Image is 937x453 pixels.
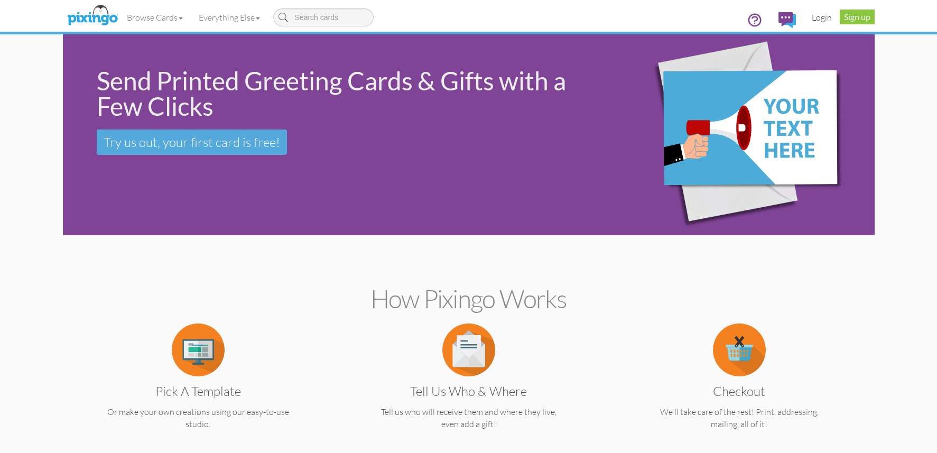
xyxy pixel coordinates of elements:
p: Or make your own creations using our easy-to-use studio. [84,406,313,430]
h2: How Pixingo works [81,285,856,313]
a: Sign up [840,10,875,24]
p: We'll take care of the rest! Print, addressing, mailing, all of it! [625,406,854,430]
h3: Checkout [633,384,846,398]
p: Tell us who will receive them and where they live, even add a gift! [354,406,583,430]
h3: Pick a Template [91,384,305,398]
a: Everything Else [191,4,268,31]
img: eb544e90-0942-4412-bfe0-c610d3f4da7c.png [613,20,868,251]
img: comments.svg [778,12,796,28]
img: pixingo logo [64,3,120,29]
span: Try us out, your first card is free! [104,134,280,150]
a: Login [804,4,840,31]
img: item.alt [713,323,766,376]
h3: Tell us Who & Where [362,384,576,398]
img: item.alt [442,323,495,376]
a: Browse Cards [119,4,191,31]
img: item.alt [172,323,225,376]
input: Search cards [273,8,374,26]
a: Checkout We'll take care of the rest! Print, addressing, mailing, all of it! [625,344,854,430]
div: Send Printed Greeting Cards & Gifts with a Few Clicks [97,68,596,119]
a: Pick a Template Or make your own creations using our easy-to-use studio. [84,344,313,430]
a: Tell us Who & Where Tell us who will receive them and where they live, even add a gift! [354,344,583,430]
a: Try us out, your first card is free! [97,130,287,155]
